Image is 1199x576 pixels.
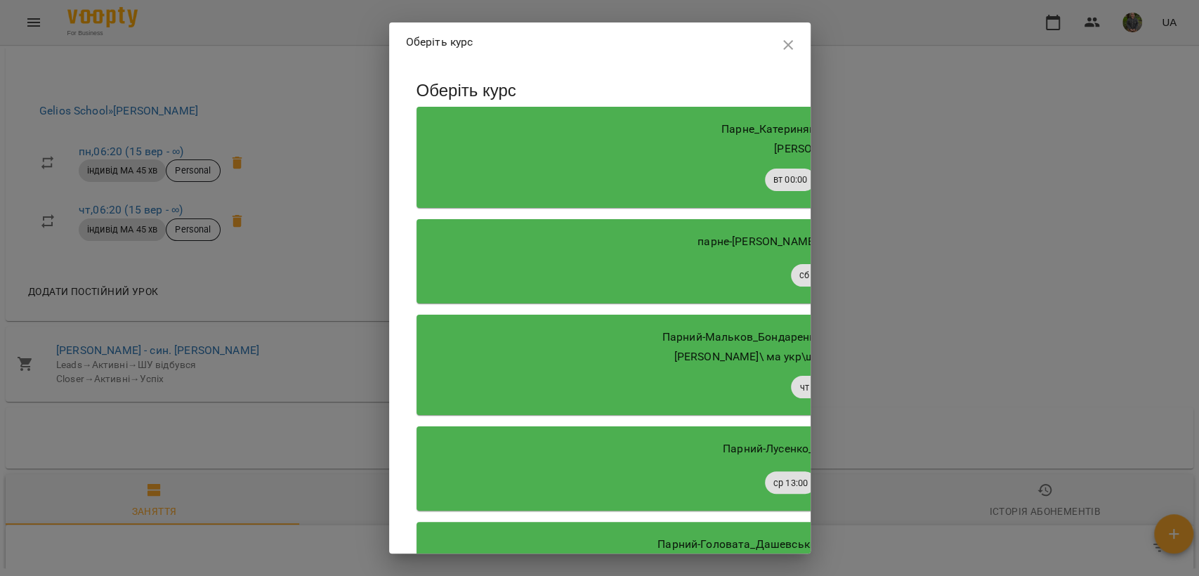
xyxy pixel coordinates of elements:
span: [PERSON_NAME] [774,142,859,155]
p: Парне_Катериняк [721,121,815,138]
p: Оберіть курс [406,34,473,51]
span: вт 00:00 [765,173,815,186]
p: Парний-Головата_Дашевський [657,536,823,553]
span: [PERSON_NAME]\ ма укр\шч укр\ [URL][DOMAIN_NAME] [674,350,959,363]
p: парне-[PERSON_NAME] [697,233,817,250]
span: ср 13:00 [765,476,816,490]
p: Парний-Лусенко_ [723,440,813,457]
p: Парний-Мальков_Бондаренко [662,329,822,346]
span: чт 18:00 [791,381,841,394]
span: сб 12:00 [791,268,842,282]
